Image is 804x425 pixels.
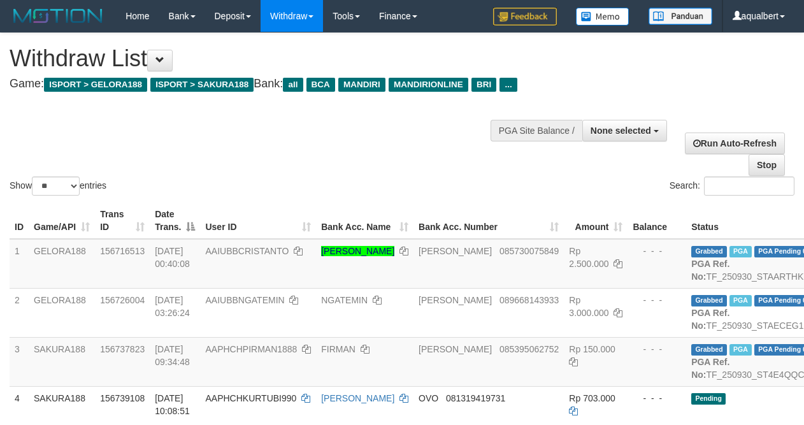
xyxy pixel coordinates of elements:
div: - - - [633,245,681,257]
span: Rp 3.000.000 [569,295,608,318]
td: GELORA188 [29,239,95,289]
a: [PERSON_NAME] [321,393,394,403]
button: None selected [582,120,667,141]
th: Balance [628,203,686,239]
label: Search: [670,176,794,196]
span: Marked by aquandsa [729,344,752,355]
div: - - - [633,343,681,356]
span: MANDIRIONLINE [389,78,468,92]
td: 3 [10,337,29,386]
span: [PERSON_NAME] [419,246,492,256]
span: Copy 089668143933 to clipboard [499,295,559,305]
span: Copy 085395062752 to clipboard [499,344,559,354]
td: 1 [10,239,29,289]
span: Grabbed [691,295,727,306]
th: Bank Acc. Name: activate to sort column ascending [316,203,413,239]
span: Grabbed [691,246,727,257]
th: Trans ID: activate to sort column ascending [95,203,150,239]
b: PGA Ref. No: [691,308,729,331]
span: [DATE] 10:08:51 [155,393,190,416]
span: [DATE] 00:40:08 [155,246,190,269]
a: NGATEMIN [321,295,368,305]
span: 156739108 [100,393,145,403]
th: ID [10,203,29,239]
span: Copy 085730075849 to clipboard [499,246,559,256]
img: MOTION_logo.png [10,6,106,25]
span: [DATE] 03:26:24 [155,295,190,318]
span: [PERSON_NAME] [419,295,492,305]
span: Marked by aquhendri [729,246,752,257]
a: Run Auto-Refresh [685,133,785,154]
th: Game/API: activate to sort column ascending [29,203,95,239]
td: 2 [10,288,29,337]
th: Amount: activate to sort column ascending [564,203,628,239]
select: Showentries [32,176,80,196]
label: Show entries [10,176,106,196]
span: 156726004 [100,295,145,305]
span: Copy 081319419731 to clipboard [446,393,505,403]
span: Rp 703.000 [569,393,615,403]
td: GELORA188 [29,288,95,337]
span: AAIUBBNGATEMIN [205,295,284,305]
td: SAKURA188 [29,337,95,386]
h4: Game: Bank: [10,78,523,103]
h1: Withdraw List [10,46,523,71]
span: [DATE] 09:34:48 [155,344,190,367]
span: AAPHCHPIRMAN1888 [205,344,297,354]
span: Marked by aquricky [729,295,752,306]
img: panduan.png [649,8,712,25]
img: Feedback.jpg [493,8,557,25]
span: ISPORT > GELORA188 [44,78,147,92]
span: AAIUBBCRISTANTO [205,246,289,256]
div: - - - [633,392,681,405]
span: AAPHCHKURTUBI990 [205,393,296,403]
img: Button%20Memo.svg [576,8,629,25]
a: FIRMAN [321,344,355,354]
b: PGA Ref. No: [691,357,729,380]
span: Rp 2.500.000 [569,246,608,269]
span: Rp 150.000 [569,344,615,354]
div: PGA Site Balance / [491,120,582,141]
span: None selected [591,126,651,136]
span: Grabbed [691,344,727,355]
a: [PERSON_NAME] [321,246,394,256]
b: PGA Ref. No: [691,259,729,282]
div: - - - [633,294,681,306]
th: User ID: activate to sort column ascending [200,203,316,239]
span: BRI [471,78,496,92]
span: [PERSON_NAME] [419,344,492,354]
span: ISPORT > SAKURA188 [150,78,254,92]
th: Bank Acc. Number: activate to sort column ascending [413,203,564,239]
a: Stop [749,154,785,176]
span: all [283,78,303,92]
span: BCA [306,78,335,92]
span: 156716513 [100,246,145,256]
span: OVO [419,393,438,403]
th: Date Trans.: activate to sort column descending [150,203,200,239]
span: MANDIRI [338,78,385,92]
input: Search: [704,176,794,196]
span: Pending [691,393,726,404]
span: 156737823 [100,344,145,354]
span: ... [499,78,517,92]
